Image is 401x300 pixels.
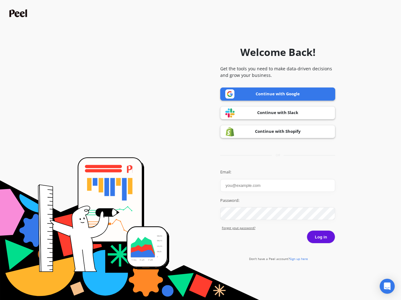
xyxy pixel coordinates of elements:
[220,125,335,138] a: Continue with Shopify
[220,169,335,175] label: Email:
[220,197,335,204] label: Password:
[240,45,315,60] h1: Welcome Back!
[249,257,308,261] a: Don't have a Peel account?Sign up here
[307,230,335,243] button: Log in
[380,279,395,294] div: Open Intercom Messenger
[220,179,335,192] input: you@example.com
[220,87,335,101] a: Continue with Google
[225,108,235,118] img: Slack logo
[9,9,29,17] img: Peel
[289,257,308,261] span: Sign up here
[225,127,235,137] img: Shopify logo
[220,153,335,157] div: or
[220,65,335,78] p: Get the tools you need to make data-driven decisions and grow your business.
[220,106,335,119] a: Continue with Slack
[222,226,335,230] a: Forgot yout password?
[225,89,235,99] img: Google logo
